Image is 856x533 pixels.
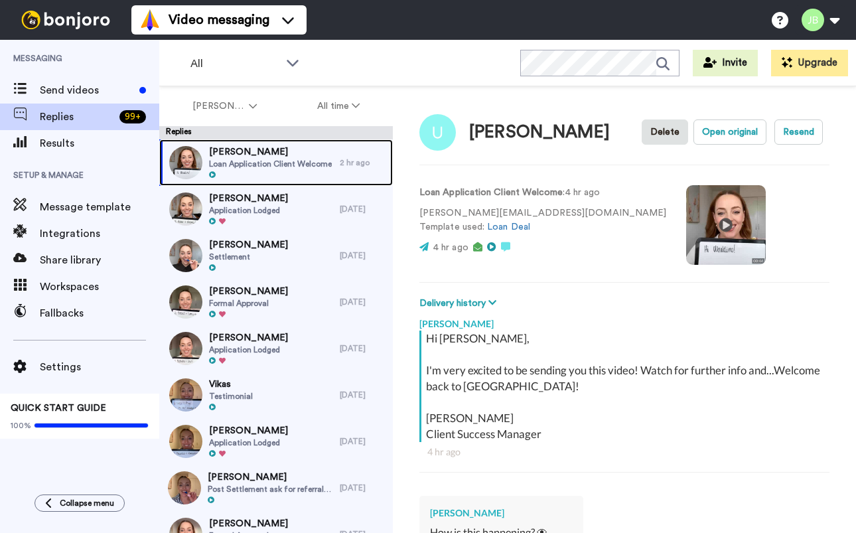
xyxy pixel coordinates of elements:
span: Application Lodged [209,205,288,216]
span: Post Settlement ask for referral and a google review [208,484,333,495]
span: Video messaging [169,11,269,29]
button: All time [287,94,391,118]
div: [PERSON_NAME] [430,506,573,520]
span: [PERSON_NAME] [192,100,246,113]
a: [PERSON_NAME]Application Lodged[DATE] [159,418,393,465]
div: 2 hr ago [340,157,386,168]
div: [PERSON_NAME] [419,311,829,331]
span: Results [40,135,159,151]
div: [DATE] [340,436,386,447]
div: [PERSON_NAME] [469,123,610,142]
img: 707eec5a-2f73-4328-ab60-8d563ce7fe61-thumb.jpg [169,239,202,272]
span: [PERSON_NAME] [209,285,288,298]
div: [DATE] [340,297,386,307]
span: All [190,56,279,72]
img: 440f9bc3-3ed3-48f8-9395-766966a2801b-thumb.jpg [169,192,202,226]
span: 4 hr ago [433,243,468,252]
a: [PERSON_NAME]Loan Application Client Welcome2 hr ago [159,139,393,186]
span: [PERSON_NAME] [209,145,332,159]
span: Message template [40,199,159,215]
a: [PERSON_NAME]Settlement[DATE] [159,232,393,279]
button: Collapse menu [35,495,125,512]
button: Open original [693,119,766,145]
button: Upgrade [771,50,848,76]
span: QUICK START GUIDE [11,404,106,413]
span: Share library [40,252,159,268]
a: [PERSON_NAME]Application Lodged[DATE] [159,186,393,232]
span: Application Lodged [209,344,288,355]
img: a8e21915-03be-4eef-83c4-39e192624295-thumb.jpg [169,285,202,319]
a: Loan Deal [487,222,530,232]
p: [PERSON_NAME][EMAIL_ADDRESS][DOMAIN_NAME] Template used: [419,206,666,234]
img: vm-color.svg [139,9,161,31]
img: e06186aa-aabc-4b32-813a-bfa2dcf20f9e-thumb.jpg [169,332,202,365]
button: Delivery history [419,296,500,311]
div: Replies [159,126,393,139]
button: Delete [642,119,688,145]
div: [DATE] [340,483,386,493]
div: [DATE] [340,390,386,400]
span: Collapse menu [60,498,114,508]
span: Settings [40,359,159,375]
strong: Loan Application Client Welcome [419,188,563,197]
span: Settlement [209,252,288,262]
button: Resend [774,119,823,145]
span: Testimonial [209,391,253,402]
div: 4 hr ago [427,445,821,459]
a: VikasTestimonial[DATE] [159,372,393,418]
span: Fallbacks [40,305,159,321]
span: [PERSON_NAME] [209,331,288,344]
span: [PERSON_NAME] [209,424,288,437]
span: Application Lodged [209,437,288,448]
div: [DATE] [340,250,386,261]
img: bj-logo-header-white.svg [16,11,115,29]
span: Send videos [40,82,134,98]
a: [PERSON_NAME]Post Settlement ask for referral and a google review[DATE] [159,465,393,511]
p: : 4 hr ago [419,186,666,200]
span: [PERSON_NAME] [209,238,288,252]
span: [PERSON_NAME] [209,517,288,530]
div: 99 + [119,110,146,123]
span: [PERSON_NAME] [208,471,333,484]
span: Formal Approval [209,298,288,309]
div: Hi [PERSON_NAME], I'm very excited to be sending you this video! Watch for further info and...Wel... [426,331,826,442]
img: Image of Ubaldino [419,114,456,151]
a: [PERSON_NAME]Formal Approval[DATE] [159,279,393,325]
span: Vikas [209,378,253,391]
span: Loan Application Client Welcome [209,159,332,169]
span: Workspaces [40,279,159,295]
button: Invite [693,50,758,76]
a: [PERSON_NAME]Application Lodged[DATE] [159,325,393,372]
img: b8e9f8e7-c65a-4e87-b833-36ddf61ffd8a-thumb.jpg [169,146,202,179]
span: 100% [11,420,31,431]
img: 311d8098-a478-484f-a7e3-991b8d3b88b5-thumb.jpg [169,425,202,458]
div: [DATE] [340,204,386,214]
span: Integrations [40,226,159,242]
button: [PERSON_NAME] [162,94,287,118]
span: Replies [40,109,114,125]
div: [DATE] [340,343,386,354]
img: dacec52c-5f7b-4f67-bad3-82f41aad12d4-thumb.jpg [169,378,202,412]
img: 5e69f23a-3f38-4859-848f-10a11e977aad-thumb.jpg [168,471,201,504]
span: [PERSON_NAME] [209,192,288,205]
